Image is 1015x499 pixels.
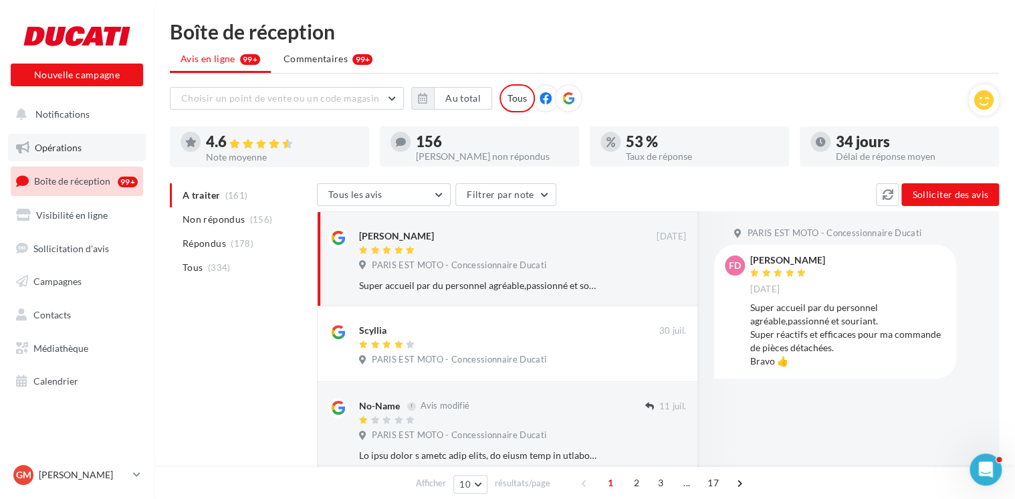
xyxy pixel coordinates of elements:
p: [PERSON_NAME] [39,468,128,482]
div: 53 % [626,134,778,149]
div: Scyllia [359,324,386,337]
span: Sollicitation d'avis [33,242,109,254]
div: Tous [499,84,535,112]
a: GM [PERSON_NAME] [11,462,143,488]
div: No-Name [359,399,400,413]
span: (334) [208,262,231,273]
span: 11 juil. [659,401,686,413]
a: Contacts [8,301,146,329]
span: (178) [231,238,253,249]
span: Répondus [183,237,226,250]
div: Super accueil par du personnel agréable,passionné et souriant. Super réactifs et efficaces pour m... [750,301,945,368]
span: PARIS EST MOTO - Concessionnaire Ducati [372,429,546,441]
a: Campagnes [8,268,146,296]
span: ... [676,472,697,494]
div: Délai de réponse moyen [836,152,988,161]
div: 34 jours [836,134,988,149]
div: 4.6 [206,134,358,150]
span: [DATE] [750,284,780,296]
span: Opérations [35,142,82,153]
span: résultats/page [495,477,550,490]
div: Super accueil par du personnel agréable,passionné et souriant. Super réactifs et efficaces pour m... [359,279,599,292]
a: Boîte de réception99+ [8,167,146,195]
span: Visibilité en ligne [36,209,108,221]
div: [PERSON_NAME] [359,229,434,243]
span: Médiathèque [33,342,88,354]
button: Choisir un point de vente ou un code magasin [170,87,404,110]
button: Filtrer par note [455,183,556,206]
div: Lo ipsu dolor s ametc adip elits, do eiusm temp in utlaboreetdo ma aliquaen; admi veniam qui nost... [359,449,599,462]
a: Opérations [8,134,146,162]
div: [PERSON_NAME] non répondus [416,152,568,161]
a: Visibilité en ligne [8,201,146,229]
div: 99+ [352,54,372,65]
span: PARIS EST MOTO - Concessionnaire Ducati [747,227,921,239]
button: Au total [411,87,492,110]
div: 99+ [118,177,138,187]
span: PARIS EST MOTO - Concessionnaire Ducati [372,260,546,272]
span: (156) [250,214,273,225]
a: Calendrier [8,367,146,395]
span: PARIS EST MOTO - Concessionnaire Ducati [372,354,546,366]
div: Taux de réponse [626,152,778,161]
span: Campagnes [33,276,82,287]
a: Sollicitation d'avis [8,235,146,263]
span: Tous les avis [328,189,382,200]
div: Note moyenne [206,153,358,162]
span: 2 [626,472,647,494]
button: Au total [434,87,492,110]
button: Nouvelle campagne [11,64,143,86]
span: Contacts [33,309,71,320]
span: Notifications [35,108,90,120]
span: [DATE] [657,231,686,243]
a: Médiathèque [8,334,146,363]
span: Non répondus [183,213,245,226]
div: [PERSON_NAME] [750,256,825,265]
span: Avis modifié [421,401,469,411]
button: Notifications [8,100,140,128]
span: GM [16,468,31,482]
button: Solliciter des avis [901,183,999,206]
span: Boîte de réception [34,175,110,187]
span: Afficher [416,477,446,490]
span: Calendrier [33,375,78,387]
span: 17 [702,472,724,494]
span: Commentaires [284,52,348,66]
span: 30 juil. [659,325,686,337]
div: Boîte de réception [170,21,999,41]
span: 10 [459,479,471,490]
iframe: Intercom live chat [970,454,1002,486]
span: Choisir un point de vente ou un code magasin [181,92,379,104]
span: 1 [600,472,621,494]
button: Tous les avis [317,183,451,206]
span: Tous [183,261,203,274]
button: 10 [453,475,487,494]
span: 3 [650,472,671,494]
span: Fd [729,259,741,272]
div: 156 [416,134,568,149]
